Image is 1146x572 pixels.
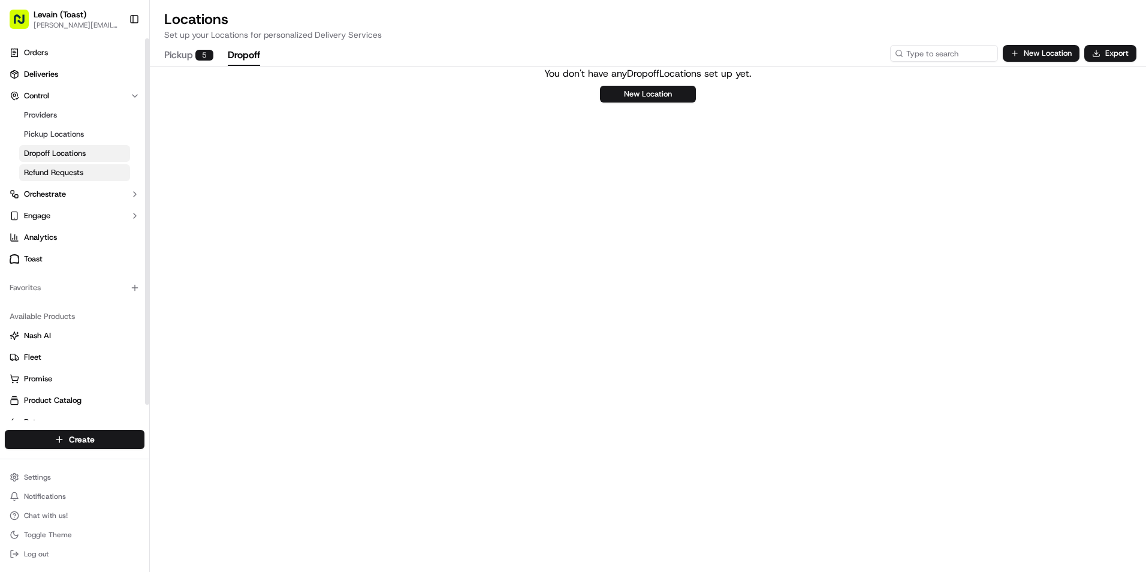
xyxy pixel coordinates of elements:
span: Dropoff Locations [24,148,86,159]
a: Returns [10,417,140,428]
span: Notifications [24,492,66,501]
a: Deliveries [5,65,144,84]
button: Levain (Toast)[PERSON_NAME][EMAIL_ADDRESS][PERSON_NAME][DOMAIN_NAME] [5,5,124,34]
span: Analytics [24,232,57,243]
span: Pylon [119,203,145,212]
span: Chat with us! [24,511,68,520]
a: Pickup Locations [19,126,130,143]
button: Notifications [5,488,144,505]
button: Pickup [164,46,213,66]
input: Type to search [890,45,998,62]
span: Knowledge Base [24,174,92,186]
div: Start new chat [41,115,197,127]
div: We're available if you need us! [41,127,152,136]
span: Fleet [24,352,41,363]
button: Toggle Theme [5,526,144,543]
button: Promise [5,369,144,389]
button: Fleet [5,348,144,367]
span: Refund Requests [24,167,83,178]
button: Orchestrate [5,185,144,204]
span: Control [24,91,49,101]
a: Refund Requests [19,164,130,181]
span: Promise [24,374,52,384]
button: Export [1084,45,1136,62]
button: Product Catalog [5,391,144,410]
span: Pickup Locations [24,129,84,140]
a: Analytics [5,228,144,247]
span: API Documentation [113,174,192,186]
div: 5 [195,50,213,61]
div: Available Products [5,307,144,326]
span: Returns [24,417,51,428]
span: Create [69,433,95,445]
a: Toast [5,249,144,269]
img: Nash [12,12,36,36]
p: Welcome 👋 [12,48,218,67]
span: Product Catalog [24,395,82,406]
button: [PERSON_NAME][EMAIL_ADDRESS][PERSON_NAME][DOMAIN_NAME] [34,20,119,30]
button: Settings [5,469,144,486]
button: New Location [1003,45,1079,62]
p: Set up your Locations for personalized Delivery Services [164,29,1132,41]
button: Engage [5,206,144,225]
span: Toast [24,254,43,264]
button: New Location [600,86,696,103]
a: Nash AI [10,330,140,341]
button: Dropoff [228,46,260,66]
a: Orders [5,43,144,62]
img: Toast logo [10,254,19,263]
a: Powered byPylon [85,203,145,212]
a: 💻API Documentation [96,169,197,191]
img: 1736555255976-a54dd68f-1ca7-489b-9aae-adbdc363a1c4 [12,115,34,136]
p: You don't have any Dropoff Locations set up yet. [544,67,752,81]
a: Providers [19,107,130,124]
span: Engage [24,210,50,221]
span: Orders [24,47,48,58]
button: Control [5,86,144,106]
div: 💻 [101,175,111,185]
span: Toggle Theme [24,530,72,540]
a: 📗Knowledge Base [7,169,96,191]
button: Levain (Toast) [34,8,86,20]
span: Settings [24,472,51,482]
span: Deliveries [24,69,58,80]
button: Create [5,430,144,449]
div: Favorites [5,278,144,297]
button: Nash AI [5,326,144,345]
a: Dropoff Locations [19,145,130,162]
input: Got a question? Start typing here... [31,77,216,90]
a: Fleet [10,352,140,363]
a: Product Catalog [10,395,140,406]
div: 📗 [12,175,22,185]
button: Chat with us! [5,507,144,524]
h2: Locations [164,10,1132,29]
a: Promise [10,374,140,384]
span: Providers [24,110,57,121]
span: Orchestrate [24,189,66,200]
button: Start new chat [204,118,218,133]
button: Log out [5,546,144,562]
button: Returns [5,413,144,432]
span: Log out [24,549,49,559]
span: Nash AI [24,330,51,341]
